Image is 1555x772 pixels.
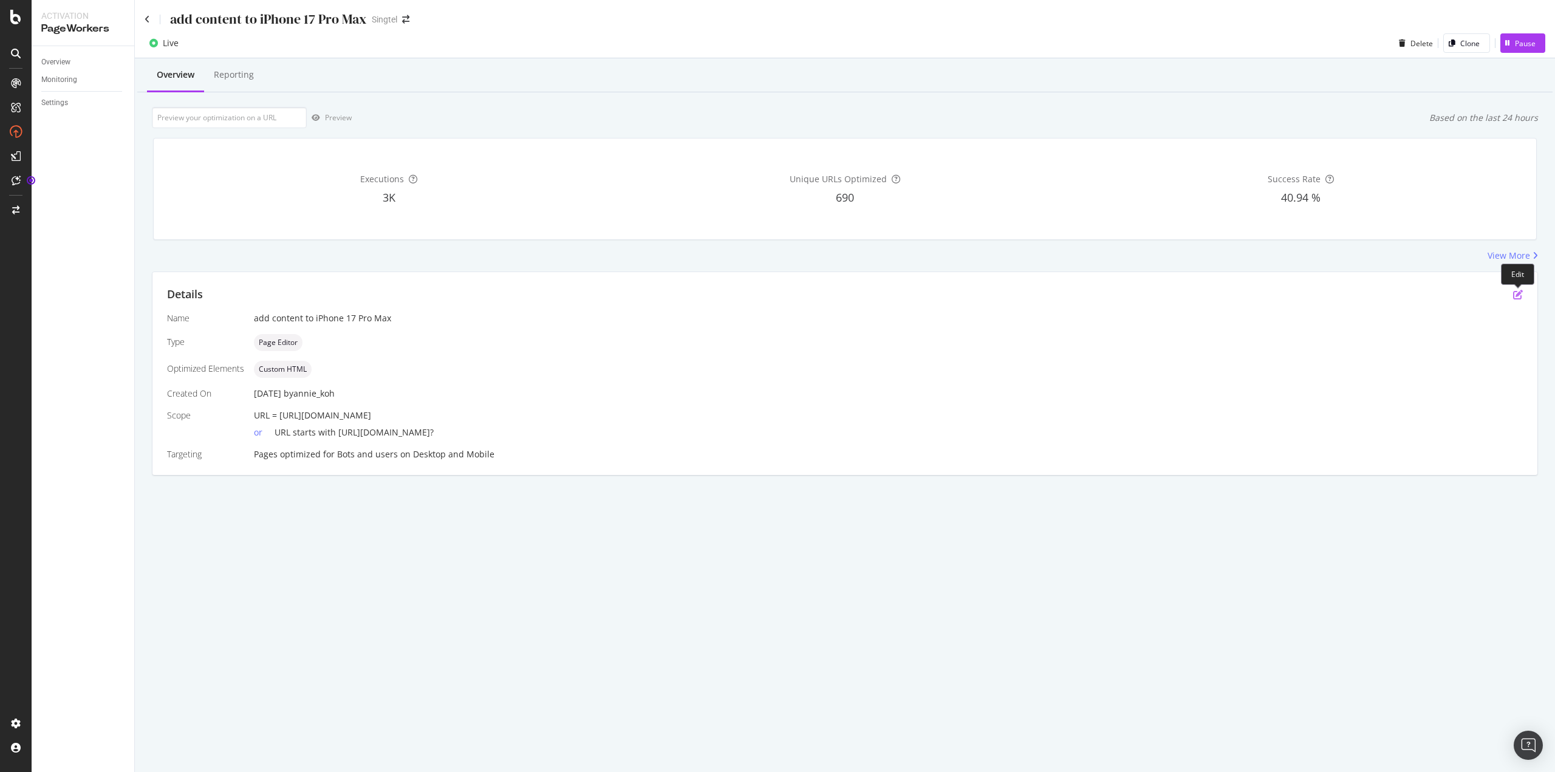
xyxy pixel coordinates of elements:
div: Overview [157,69,194,81]
div: Clone [1460,38,1480,49]
div: Based on the last 24 hours [1429,112,1538,124]
div: Settings [41,97,68,109]
div: Created On [167,388,244,400]
div: add content to iPhone 17 Pro Max [170,10,367,29]
div: Optimized Elements [167,363,244,375]
div: Tooltip anchor [26,175,36,186]
div: Type [167,336,244,348]
a: View More [1488,250,1538,262]
button: Clone [1443,33,1490,53]
div: Activation [41,10,125,22]
div: by annie_koh [284,388,335,400]
div: pen-to-square [1513,290,1523,299]
div: [DATE] [254,388,1523,400]
div: neutral label [254,361,312,378]
span: Page Editor [259,339,298,346]
span: 40.94 % [1281,190,1321,205]
button: Pause [1500,33,1545,53]
div: Overview [41,56,70,69]
div: PageWorkers [41,22,125,36]
div: Bots and users [337,448,398,460]
div: Reporting [214,69,254,81]
span: URL = [URL][DOMAIN_NAME] [254,409,371,421]
div: neutral label [254,334,302,351]
button: Delete [1394,33,1433,53]
button: Preview [307,108,352,128]
span: Executions [360,173,404,185]
div: Delete [1410,38,1433,49]
div: Singtel [372,13,397,26]
div: Scope [167,409,244,422]
div: Edit [1501,264,1534,285]
div: Monitoring [41,73,77,86]
div: Pause [1515,38,1536,49]
div: Details [167,287,203,302]
a: Overview [41,56,126,69]
input: Preview your optimization on a URL [152,107,307,128]
span: Custom HTML [259,366,307,373]
div: Targeting [167,448,244,460]
a: Settings [41,97,126,109]
span: URL starts with [URL][DOMAIN_NAME]? [275,426,434,438]
div: Name [167,312,244,324]
div: or [254,426,275,439]
span: Success Rate [1268,173,1321,185]
div: Desktop and Mobile [413,448,494,460]
a: Click to go back [145,15,150,24]
a: Monitoring [41,73,126,86]
div: add content to iPhone 17 Pro Max [254,312,1523,324]
div: View More [1488,250,1530,262]
span: 690 [836,190,854,205]
div: Open Intercom Messenger [1514,731,1543,760]
div: arrow-right-arrow-left [402,15,409,24]
div: Preview [325,112,352,123]
div: Pages optimized for on [254,448,1523,460]
span: 3K [383,190,395,205]
div: Live [163,37,179,49]
span: Unique URLs Optimized [790,173,887,185]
